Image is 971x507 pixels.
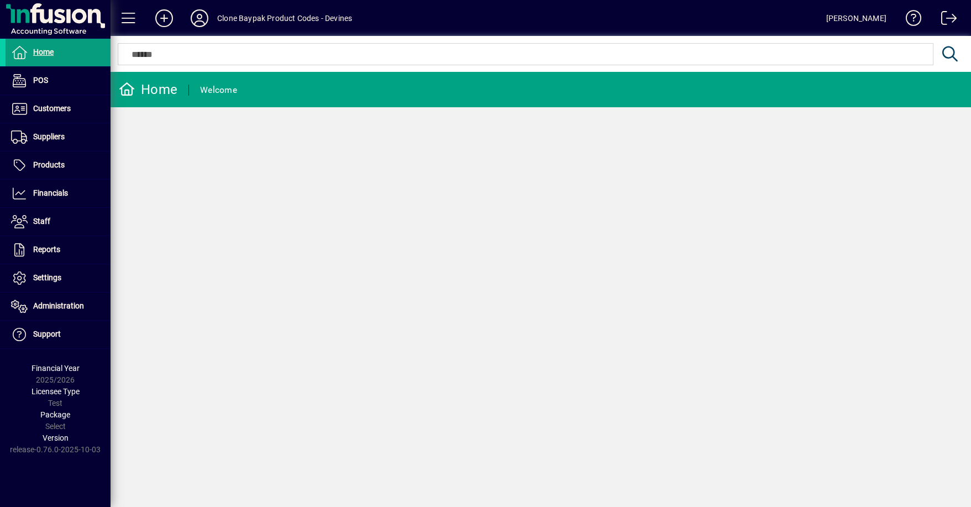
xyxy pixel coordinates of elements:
a: POS [6,67,111,95]
span: Version [43,433,69,442]
a: Support [6,321,111,348]
a: Administration [6,292,111,320]
a: Customers [6,95,111,123]
button: Profile [182,8,217,28]
span: Customers [33,104,71,113]
div: [PERSON_NAME] [826,9,886,27]
div: Home [119,81,177,98]
span: Products [33,160,65,169]
span: Financials [33,189,68,197]
span: Package [40,410,70,419]
span: Settings [33,273,61,282]
a: Logout [933,2,957,38]
span: POS [33,76,48,85]
span: Licensee Type [32,387,80,396]
a: Suppliers [6,123,111,151]
span: Staff [33,217,50,226]
span: Support [33,330,61,338]
span: Administration [33,301,84,310]
a: Financials [6,180,111,207]
div: Clone Baypak Product Codes - Devines [217,9,352,27]
a: Products [6,151,111,179]
a: Staff [6,208,111,236]
a: Knowledge Base [897,2,922,38]
span: Financial Year [32,364,80,373]
span: Reports [33,245,60,254]
span: Home [33,48,54,56]
span: Suppliers [33,132,65,141]
div: Welcome [200,81,237,99]
a: Reports [6,236,111,264]
button: Add [146,8,182,28]
a: Settings [6,264,111,292]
